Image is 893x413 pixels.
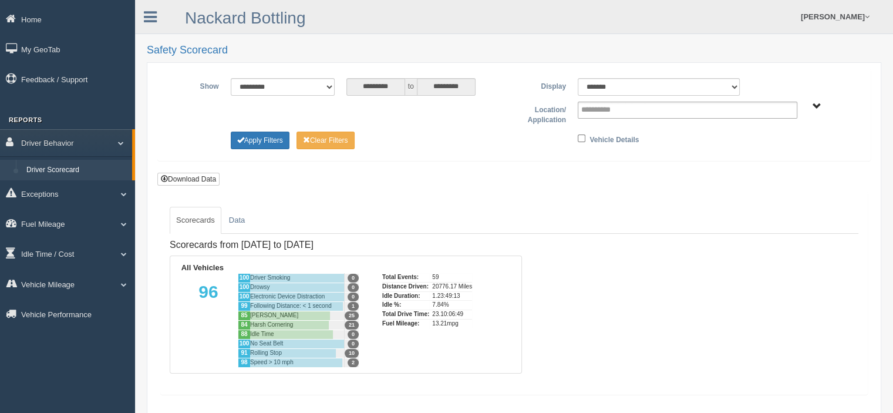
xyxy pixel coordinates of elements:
[382,300,429,310] div: Idle %:
[432,291,472,301] div: 1.23:49:13
[432,300,472,310] div: 7.84%
[181,263,224,272] b: All Vehicles
[514,78,572,92] label: Display
[514,102,572,126] label: Location/ Application
[345,311,359,320] span: 25
[345,321,359,330] span: 21
[382,310,429,319] div: Total Drive Time:
[405,78,417,96] span: to
[348,283,359,292] span: 0
[238,330,250,339] div: 88
[238,301,250,311] div: 99
[382,291,429,301] div: Idle Duration:
[382,319,429,328] div: Fuel Mileage:
[348,330,359,339] span: 0
[185,9,305,27] a: Nackard Bottling
[348,274,359,283] span: 0
[238,273,250,283] div: 100
[170,207,221,234] a: Scorecards
[348,302,359,311] span: 1
[432,310,472,319] div: 23.10:06:49
[238,292,250,301] div: 100
[223,207,251,234] a: Data
[231,132,289,149] button: Change Filter Options
[238,348,250,358] div: 91
[238,358,250,367] div: 98
[348,340,359,348] span: 0
[21,160,132,181] a: Driver Scorecard
[432,273,472,282] div: 59
[170,240,522,250] h4: Scorecards from [DATE] to [DATE]
[382,273,429,282] div: Total Events:
[238,320,250,330] div: 84
[238,339,250,348] div: 100
[432,319,472,328] div: 13.21mpg
[157,173,220,186] button: Download Data
[348,293,359,301] span: 0
[167,78,225,92] label: Show
[382,282,429,291] div: Distance Driven:
[296,132,355,149] button: Change Filter Options
[345,349,359,358] span: 10
[589,132,639,146] label: Vehicle Details
[348,358,359,367] span: 2
[238,283,250,292] div: 100
[147,45,881,56] h2: Safety Scorecard
[179,273,238,367] div: 96
[432,282,472,291] div: 20776.17 Miles
[238,311,250,320] div: 85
